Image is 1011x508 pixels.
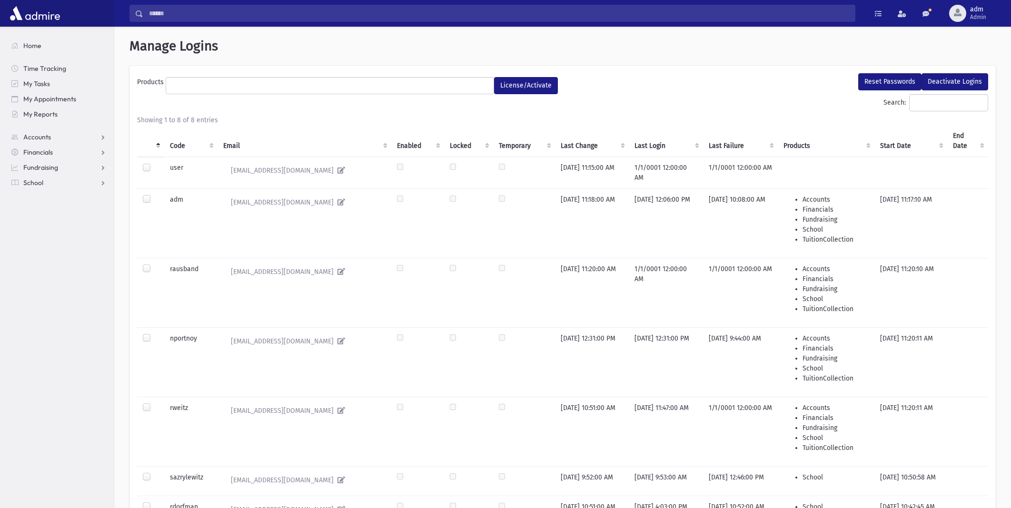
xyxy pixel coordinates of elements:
[803,353,869,363] li: Fundraising
[703,466,778,496] td: [DATE] 12:46:00 PM
[223,472,386,488] a: [EMAIL_ADDRESS][DOMAIN_NAME]
[223,403,386,419] a: [EMAIL_ADDRESS][DOMAIN_NAME]
[23,163,58,172] span: Fundraising
[137,77,166,90] label: Products
[444,125,493,157] th: Locked : activate to sort column ascending
[874,188,947,258] td: [DATE] 11:17:10 AM
[4,107,114,122] a: My Reports
[137,115,988,125] div: Showing 1 to 8 of 8 entries
[803,225,869,234] li: School
[4,145,114,160] a: Financials
[4,175,114,190] a: School
[218,125,392,157] th: Email : activate to sort column ascending
[4,160,114,175] a: Fundraising
[778,125,874,157] th: Products : activate to sort column ascending
[703,125,778,157] th: Last Failure : activate to sort column ascending
[4,129,114,145] a: Accounts
[23,79,50,88] span: My Tasks
[803,373,869,383] li: TuitionCollection
[803,343,869,353] li: Financials
[555,327,629,397] td: [DATE] 12:31:00 PM
[629,397,703,466] td: [DATE] 11:47:00 AM
[164,258,218,327] td: rausband
[555,125,629,157] th: Last Change : activate to sort column ascending
[803,234,869,244] li: TuitionCollection
[555,156,629,188] td: [DATE] 11:15:00 AM
[164,156,218,188] td: user
[803,264,869,274] li: Accounts
[4,61,114,76] a: Time Tracking
[4,91,114,107] a: My Appointments
[803,205,869,215] li: Financials
[629,327,703,397] td: [DATE] 12:31:00 PM
[970,13,986,21] span: Admin
[23,110,58,118] span: My Reports
[164,188,218,258] td: adm
[555,188,629,258] td: [DATE] 11:18:00 AM
[703,258,778,327] td: 1/1/0001 12:00:00 AM
[555,466,629,496] td: [DATE] 9:52:00 AM
[803,304,869,314] li: TuitionCollection
[874,466,947,496] td: [DATE] 10:50:58 AM
[23,95,76,103] span: My Appointments
[629,466,703,496] td: [DATE] 9:53:00 AM
[629,188,703,258] td: [DATE] 12:06:00 PM
[629,125,703,157] th: Last Login : activate to sort column ascending
[703,327,778,397] td: [DATE] 9:44:00 AM
[803,403,869,413] li: Accounts
[629,156,703,188] td: 1/1/0001 12:00:00 AM
[803,333,869,343] li: Accounts
[555,258,629,327] td: [DATE] 11:20:00 AM
[803,195,869,205] li: Accounts
[970,6,986,13] span: adm
[164,125,218,157] th: Code : activate to sort column ascending
[874,125,947,157] th: Start Date : activate to sort column ascending
[137,125,164,157] th: : activate to sort column descending
[803,433,869,443] li: School
[803,284,869,294] li: Fundraising
[23,64,66,73] span: Time Tracking
[874,397,947,466] td: [DATE] 11:20:11 AM
[4,76,114,91] a: My Tasks
[555,397,629,466] td: [DATE] 10:51:00 AM
[883,94,988,111] label: Search:
[703,156,778,188] td: 1/1/0001 12:00:00 AM
[23,148,53,156] span: Financials
[164,397,218,466] td: rweitz
[803,363,869,373] li: School
[922,73,988,90] button: Deactivate Logins
[493,125,555,157] th: Temporary : activate to sort column ascending
[703,188,778,258] td: [DATE] 10:08:00 AM
[803,215,869,225] li: Fundraising
[803,274,869,284] li: Financials
[803,423,869,433] li: Fundraising
[23,133,51,141] span: Accounts
[803,443,869,453] li: TuitionCollection
[803,472,869,482] li: School
[947,125,988,157] th: End Date : activate to sort column ascending
[803,413,869,423] li: Financials
[909,94,988,111] input: Search:
[223,195,386,210] a: [EMAIL_ADDRESS][DOMAIN_NAME]
[23,41,41,50] span: Home
[874,258,947,327] td: [DATE] 11:20:10 AM
[164,327,218,397] td: nportnoy
[143,5,855,22] input: Search
[164,466,218,496] td: sazrylewitz
[4,38,114,53] a: Home
[629,258,703,327] td: 1/1/0001 12:00:00 AM
[874,327,947,397] td: [DATE] 11:20:11 AM
[129,38,996,54] h1: Manage Logins
[703,397,778,466] td: 1/1/0001 12:00:00 AM
[858,73,922,90] button: Reset Passwords
[8,4,62,23] img: AdmirePro
[391,125,444,157] th: Enabled : activate to sort column ascending
[223,333,386,349] a: [EMAIL_ADDRESS][DOMAIN_NAME]
[223,264,386,280] a: [EMAIL_ADDRESS][DOMAIN_NAME]
[803,294,869,304] li: School
[23,178,43,187] span: School
[494,77,558,94] button: License/Activate
[223,163,386,178] a: [EMAIL_ADDRESS][DOMAIN_NAME]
